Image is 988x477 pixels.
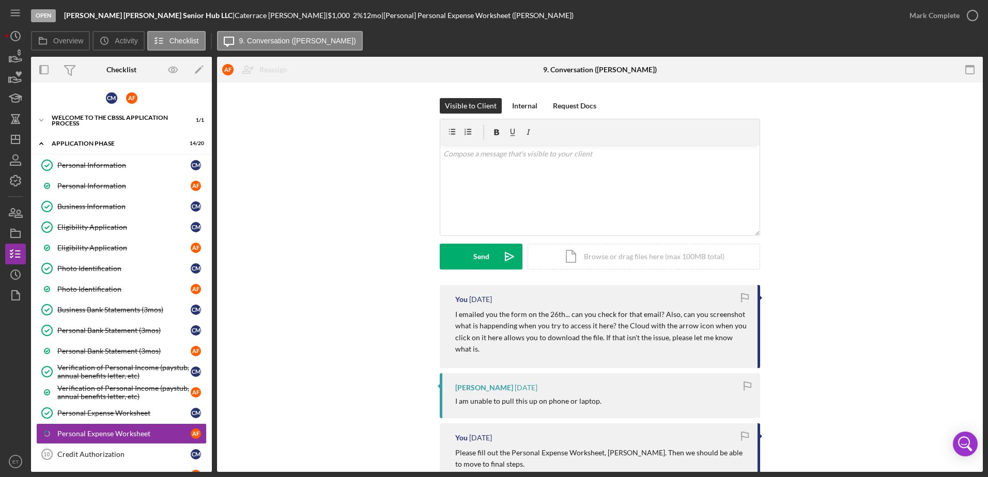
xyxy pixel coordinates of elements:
div: Open [31,9,56,22]
time: 2025-08-29 16:39 [469,434,492,442]
div: C M [191,263,201,274]
p: Please fill out the Personal Expense Worksheet, [PERSON_NAME]. Then we should be able to move to ... [455,447,747,470]
a: Personal Expense WorksheetCM [36,403,207,423]
div: A F [191,346,201,356]
div: | [64,11,235,20]
div: C M [191,408,201,418]
div: C M [191,367,201,377]
label: 9. Conversation ([PERSON_NAME]) [239,37,356,45]
div: Business Bank Statements (3mos) [57,306,191,314]
div: C M [191,449,201,459]
time: 2025-09-05 15:16 [469,295,492,304]
a: Personal Bank Statement (3mos)CM [36,320,207,341]
div: Caterrace [PERSON_NAME] | [235,11,328,20]
div: Verification of Personal Income (paystub, annual benefits letter, etc) [57,384,191,401]
a: Photo IdentificationAF [36,279,207,299]
div: Visible to Client [445,98,497,114]
div: Welcome to the CBSSL Application Process [52,115,178,126]
button: Internal [507,98,543,114]
a: Business InformationCM [36,196,207,217]
div: You [455,434,468,442]
a: Business Bank Statements (3mos)CM [36,299,207,320]
a: Personal InformationCM [36,155,207,176]
div: You [455,295,468,304]
div: Internal [512,98,537,114]
div: C M [191,325,201,336]
div: Eligibility Application [57,244,191,252]
div: Business Information [57,202,191,211]
div: C M [191,222,201,232]
div: A F [222,64,234,75]
label: Checklist [169,37,199,45]
button: ET [5,451,26,472]
label: Activity [115,37,137,45]
div: Personal Information [57,182,191,190]
div: Photo Identification [57,285,191,293]
a: Verification of Personal Income (paystub, annual benefits letter, etc)CM [36,361,207,382]
a: Photo IdentificationCM [36,258,207,279]
a: Personal InformationAF [36,176,207,196]
button: Send [440,244,522,269]
span: $1,000 [328,11,350,20]
a: Personal Expense WorksheetAF [36,423,207,444]
div: Personal Bank Statement (3mos) [57,347,191,355]
text: ET [12,459,19,465]
div: Personal Information [57,161,191,169]
button: Mark Complete [899,5,983,26]
div: C M [191,305,201,315]
button: Checklist [147,31,206,51]
a: Eligibility ApplicationAF [36,237,207,258]
div: Credit Authorization [57,450,191,458]
div: A F [191,181,201,191]
div: Eligibility Application [57,223,191,231]
a: Personal Bank Statement (3mos)AF [36,341,207,361]
div: 1 / 1 [186,117,204,123]
div: C M [106,92,117,104]
div: 12 mo [363,11,381,20]
div: 14 / 20 [186,140,204,147]
div: Open Intercom Messenger [953,432,978,456]
div: Personal Bank Statement (3mos) [57,326,191,335]
div: 2 % [353,11,363,20]
div: C M [191,160,201,170]
p: I emailed you the form on the 26th... can you check for that email? Also, can you screenshot what... [455,309,747,355]
button: Activity [92,31,144,51]
tspan: 10 [43,451,50,457]
div: A F [191,243,201,253]
div: Photo Identification [57,264,191,273]
b: [PERSON_NAME] [PERSON_NAME] Senior Hub LLC [64,11,233,20]
div: Send [473,244,489,269]
a: 10Credit AuthorizationCM [36,444,207,465]
div: Reassign [259,59,287,80]
button: AFReassign [217,59,298,80]
div: A F [191,428,201,439]
div: I am unable to pull this up on phone or laptop. [455,397,601,405]
a: Eligibility ApplicationCM [36,217,207,237]
div: C M [191,201,201,212]
div: Mark Complete [909,5,960,26]
div: A F [191,284,201,294]
div: Verification of Personal Income (paystub, annual benefits letter, etc) [57,363,191,380]
button: Visible to Client [440,98,502,114]
div: [PERSON_NAME] [455,384,513,392]
time: 2025-09-01 13:10 [515,384,537,392]
div: 9. Conversation ([PERSON_NAME]) [543,66,657,74]
div: Application Phase [52,140,178,147]
div: Personal Expense Worksheet [57,409,191,417]
div: Personal Expense Worksheet [57,430,191,438]
div: A F [191,387,201,397]
div: Request Docs [553,98,596,114]
div: Checklist [106,66,136,74]
label: Overview [53,37,83,45]
div: | [Personal] Personal Expense Worksheet ([PERSON_NAME]) [381,11,574,20]
div: A F [126,92,137,104]
button: 9. Conversation ([PERSON_NAME]) [217,31,363,51]
a: Verification of Personal Income (paystub, annual benefits letter, etc)AF [36,382,207,403]
button: Request Docs [548,98,601,114]
button: Overview [31,31,90,51]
